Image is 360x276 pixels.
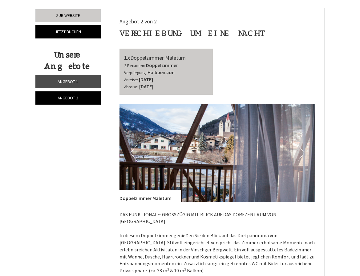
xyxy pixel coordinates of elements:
button: Next [298,145,305,161]
div: Unsere Angebote [35,49,99,72]
b: Doppelzimmer [146,62,178,68]
b: [DATE] [139,76,153,82]
p: DAS FUNKTIONALE: GROSSZÜGIG MIT BLICK AUF DAS DORFZENTRUM VON [GEOGRAPHIC_DATA] In diesem Doppelz... [119,211,315,274]
button: Previous [130,145,137,161]
b: Halbpension [148,69,175,75]
b: [DATE] [139,83,153,90]
small: Anreise: [124,77,138,82]
div: Doppelzimmer Maletum [124,53,208,62]
img: image [119,104,315,202]
a: Jetzt buchen [35,25,101,38]
span: Angebot 2 von 2 [119,18,157,25]
small: Abreise: [124,84,138,90]
b: 1x [124,54,130,61]
div: Doppelzimmer Maletum [119,190,181,202]
span: Angebot 1 [58,79,78,84]
small: Verpflegung: [124,70,147,75]
div: Verschiebung um eine Nacht [119,28,263,39]
small: 2 Personen: [124,63,145,68]
a: Zur Website [35,9,101,22]
span: Angebot 2 [58,95,78,101]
